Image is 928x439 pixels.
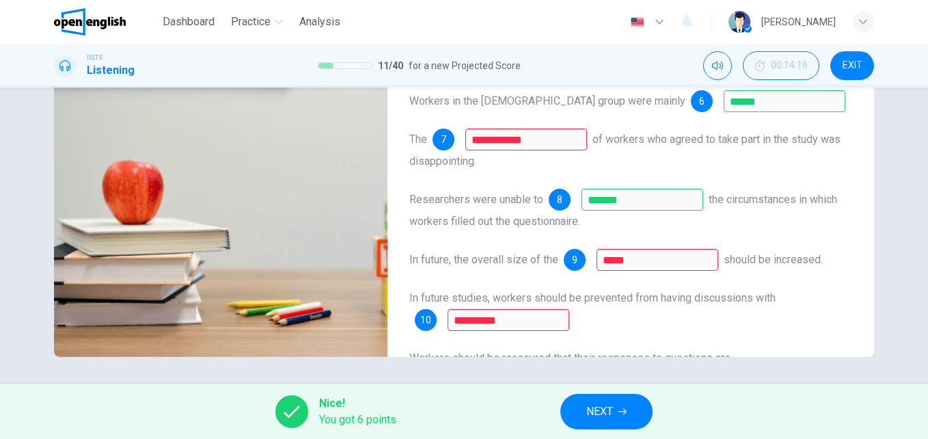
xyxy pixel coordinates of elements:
button: Dashboard [157,10,220,34]
input: female [724,90,845,112]
span: Nice! [319,395,396,412]
input: sample; group [597,249,718,271]
span: 10 [420,315,431,325]
span: You got 6 points [319,412,396,428]
span: 7 [441,135,446,144]
span: NEXT [586,402,613,421]
span: 9 [572,255,577,265]
a: OpenEnglish logo [54,8,157,36]
span: Workers in the [DEMOGRAPHIC_DATA] group were mainly [409,94,685,107]
div: [PERSON_NAME] [761,14,836,30]
span: should be increased. [724,253,823,266]
span: The [409,133,427,146]
button: Practice [226,10,288,34]
img: OpenEnglish logo [54,8,126,36]
span: 6 [699,96,705,106]
img: Job Satisfaction Study [54,24,387,357]
div: Mute [703,51,732,80]
span: of workers who agreed to take part in the study was disappointing. [409,133,841,168]
button: Analysis [294,10,346,34]
img: Profile picture [728,11,750,33]
span: 8 [557,195,562,204]
span: IELTS [87,53,103,62]
span: Practice [231,14,271,30]
span: EXIT [843,60,862,71]
button: EXIT [830,51,874,80]
input: other colleagues [448,309,569,331]
div: Hide [743,51,819,80]
button: NEXT [560,394,653,429]
input: control [582,189,703,211]
span: 00:14:16 [771,60,808,71]
input: response [465,129,587,150]
span: Dashboard [163,14,215,30]
span: In future, the overall size of the [409,253,558,266]
h1: Listening [87,62,135,79]
span: In future studies, workers should be prevented from having discussions with [409,291,776,304]
img: en [629,17,646,27]
span: 11 / 40 [378,57,403,74]
span: Workers should be reassured that their responses to questions are [409,351,731,364]
span: for a new Projected Score [409,57,521,74]
span: Analysis [299,14,340,30]
span: Researchers were unable to [409,193,543,206]
button: 00:14:16 [743,51,819,80]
